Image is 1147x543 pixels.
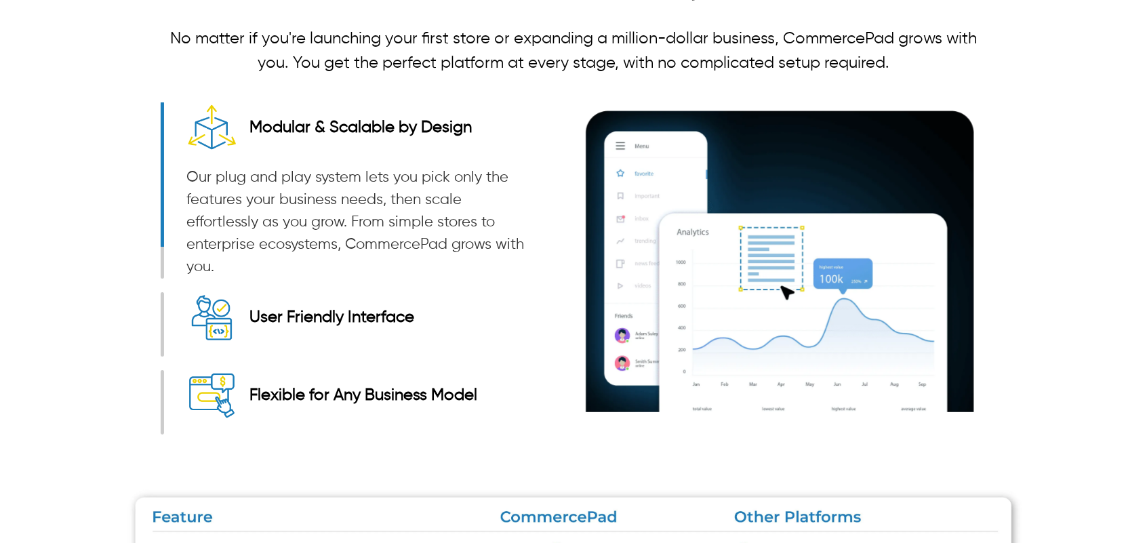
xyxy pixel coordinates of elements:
p: Our plug and play system lets you pick only the features your business needs, then scale effortle... [186,167,532,279]
img: Modular and Scalable [573,102,986,515]
p: No matter if you're launching your first store or expanding a million-dollar business, CommercePa... [161,26,986,75]
div: Modular & Scalable by Design [249,118,472,138]
div: User Friendly Interface [249,308,414,327]
img: Modular &amp; Scalable by Design [186,102,237,153]
img: Flexible for Any Business Model [186,370,237,421]
img: User Friendly Interface [186,292,237,343]
div: Flexible for Any Business Model [249,386,477,405]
